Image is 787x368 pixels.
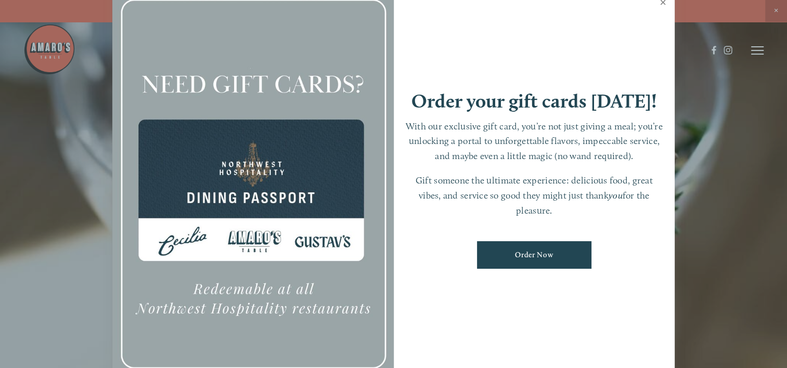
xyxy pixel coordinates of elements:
h1: Order your gift cards [DATE]! [411,91,657,111]
p: With our exclusive gift card, you’re not just giving a meal; you’re unlocking a portal to unforge... [404,119,665,164]
a: Order Now [477,241,591,269]
em: you [609,190,623,201]
p: Gift someone the ultimate experience: delicious food, great vibes, and service so good they might... [404,173,665,218]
